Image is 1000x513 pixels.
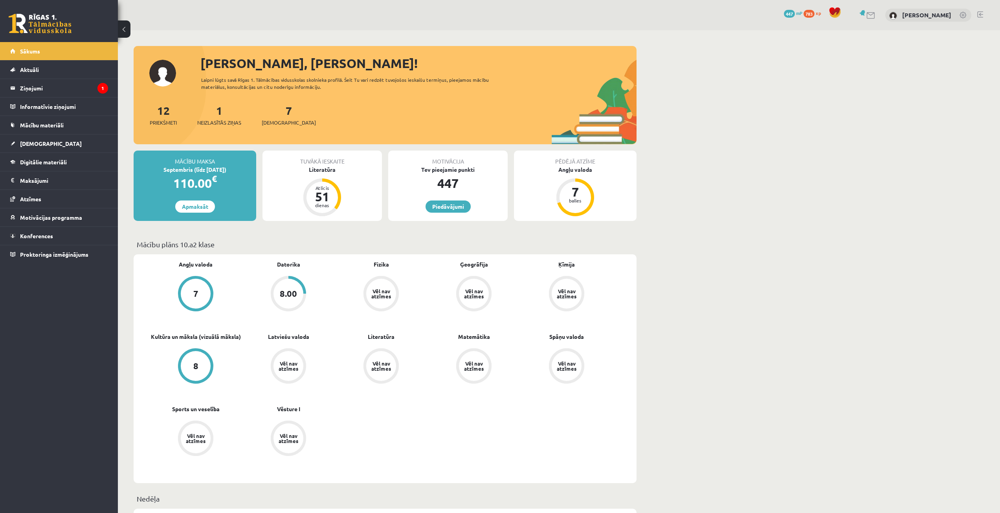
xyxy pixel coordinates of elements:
legend: Informatīvie ziņojumi [20,97,108,116]
div: Motivācija [388,151,508,165]
a: Atzīmes [10,190,108,208]
a: 7[DEMOGRAPHIC_DATA] [262,103,316,127]
div: Vēl nav atzīmes [185,433,207,443]
div: 8 [193,362,198,370]
div: [PERSON_NAME], [PERSON_NAME]! [200,54,637,73]
div: 51 [310,190,334,203]
div: Vēl nav atzīmes [277,361,299,371]
div: 447 [388,174,508,193]
div: dienas [310,203,334,208]
div: Septembris (līdz [DATE]) [134,165,256,174]
a: Vēl nav atzīmes [428,348,520,385]
a: Angļu valoda 7 balles [514,165,637,217]
div: Angļu valoda [514,165,637,174]
a: Literatūra Atlicis 51 dienas [262,165,382,217]
div: Vēl nav atzīmes [556,361,578,371]
p: Nedēļa [137,493,633,504]
div: Literatūra [262,165,382,174]
p: Mācību plāns 10.a2 klase [137,239,633,250]
a: Vēl nav atzīmes [335,348,428,385]
a: Ģeogrāfija [460,260,488,268]
legend: Ziņojumi [20,79,108,97]
a: 783 xp [804,10,825,16]
div: Vēl nav atzīmes [370,361,392,371]
a: Piedāvājumi [426,200,471,213]
span: Mācību materiāli [20,121,64,129]
span: Aktuāli [20,66,39,73]
div: Vēl nav atzīmes [277,433,299,443]
a: Informatīvie ziņojumi [10,97,108,116]
a: Digitālie materiāli [10,153,108,171]
a: Maksājumi [10,171,108,189]
a: 1Neizlasītās ziņas [197,103,241,127]
div: balles [563,198,587,203]
a: [PERSON_NAME] [902,11,951,19]
a: 8 [149,348,242,385]
a: Motivācijas programma [10,208,108,226]
div: 110.00 [134,174,256,193]
span: Konferences [20,232,53,239]
a: Literatūra [368,333,394,341]
span: € [212,173,217,184]
a: Vēl nav atzīmes [242,348,335,385]
a: Apmaksāt [175,200,215,213]
span: Proktoringa izmēģinājums [20,251,88,258]
a: Kultūra un māksla (vizuālā māksla) [151,333,241,341]
a: Ziņojumi1 [10,79,108,97]
div: Pēdējā atzīme [514,151,637,165]
a: Vēl nav atzīmes [520,276,613,313]
div: Atlicis [310,186,334,190]
a: Spāņu valoda [549,333,584,341]
a: Sports un veselība [172,405,220,413]
span: [DEMOGRAPHIC_DATA] [20,140,82,147]
div: Laipni lūgts savā Rīgas 1. Tālmācības vidusskolas skolnieka profilā. Šeit Tu vari redzēt tuvojošo... [201,76,503,90]
div: 7 [193,289,198,298]
a: 7 [149,276,242,313]
div: Vēl nav atzīmes [463,361,485,371]
a: Proktoringa izmēģinājums [10,245,108,263]
span: Motivācijas programma [20,214,82,221]
img: Vladislava Vlasova [889,12,897,20]
a: Datorika [277,260,300,268]
span: mP [796,10,802,16]
a: [DEMOGRAPHIC_DATA] [10,134,108,153]
a: Mācību materiāli [10,116,108,134]
span: [DEMOGRAPHIC_DATA] [262,119,316,127]
span: Neizlasītās ziņas [197,119,241,127]
a: Vēl nav atzīmes [335,276,428,313]
a: Vēl nav atzīmes [242,421,335,458]
a: 12Priekšmeti [150,103,177,127]
span: Priekšmeti [150,119,177,127]
a: Matemātika [458,333,490,341]
span: 447 [784,10,795,18]
div: 7 [563,186,587,198]
a: 8.00 [242,276,335,313]
a: Ķīmija [558,260,575,268]
a: Angļu valoda [179,260,213,268]
span: xp [816,10,821,16]
div: Vēl nav atzīmes [463,289,485,299]
a: Rīgas 1. Tālmācības vidusskola [9,14,72,33]
span: Sākums [20,48,40,55]
span: 783 [804,10,815,18]
a: 447 mP [784,10,802,16]
a: Vēl nav atzīmes [149,421,242,458]
a: Vēsture I [277,405,300,413]
a: Konferences [10,227,108,245]
div: Mācību maksa [134,151,256,165]
a: Vēl nav atzīmes [520,348,613,385]
a: Sākums [10,42,108,60]
div: Tev pieejamie punkti [388,165,508,174]
a: Fizika [374,260,389,268]
a: Latviešu valoda [268,333,309,341]
span: Digitālie materiāli [20,158,67,165]
a: Vēl nav atzīmes [428,276,520,313]
a: Aktuāli [10,61,108,79]
div: Vēl nav atzīmes [556,289,578,299]
div: 8.00 [280,289,297,298]
span: Atzīmes [20,195,41,202]
legend: Maksājumi [20,171,108,189]
div: Tuvākā ieskaite [262,151,382,165]
div: Vēl nav atzīmes [370,289,392,299]
i: 1 [97,83,108,94]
